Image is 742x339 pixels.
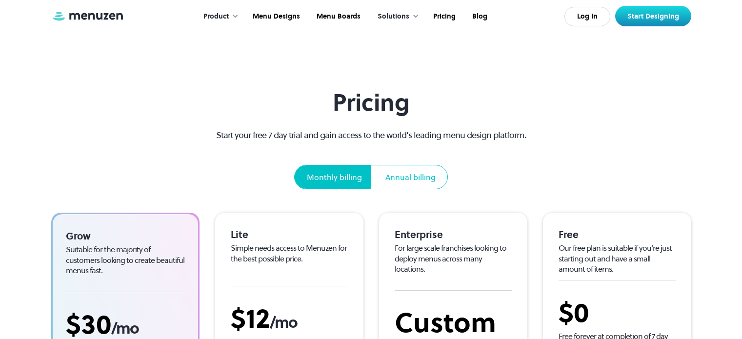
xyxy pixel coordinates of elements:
h1: Pricing [199,89,543,117]
div: Simple needs access to Menuzen for the best possible price. [231,243,348,264]
div: Lite [231,228,348,241]
a: Start Designing [615,6,691,26]
div: Solutions [378,11,409,22]
div: Enterprise [395,228,512,241]
div: For large scale franchises looking to deploy menus across many locations. [395,243,512,275]
a: Menu Designs [243,1,307,32]
div: Suitable for the majority of customers looking to create beautiful menus fast. [66,244,185,276]
div: Solutions [368,1,424,32]
div: Custom [395,306,512,339]
a: Pricing [424,1,463,32]
a: Menu Boards [307,1,368,32]
div: Product [203,11,229,22]
div: Product [194,1,243,32]
span: 12 [246,299,270,337]
div: Our free plan is suitable if you’re just starting out and have a small amount of items. [559,243,676,275]
div: $0 [559,296,676,329]
div: $ [231,302,348,335]
div: Annual billing [385,171,436,183]
span: /mo [111,318,139,339]
div: Free [559,228,676,241]
p: Start your free 7 day trial and gain access to the world’s leading menu design platform. [199,128,543,141]
a: Blog [463,1,495,32]
div: Grow [66,230,185,242]
span: /mo [270,312,297,333]
a: Log In [564,7,610,26]
div: Monthly billing [307,171,362,183]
